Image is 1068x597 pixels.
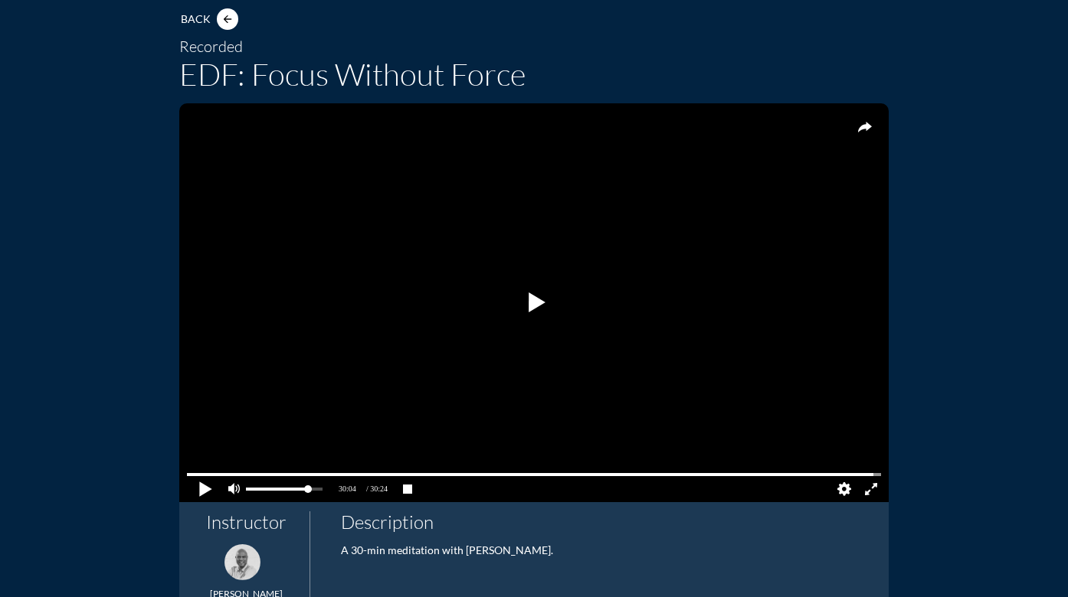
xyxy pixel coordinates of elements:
[179,5,247,33] button: Back
[341,511,873,533] h4: Description
[221,13,234,25] i: arrow_back
[181,13,211,26] span: Back
[179,56,889,93] h1: EDF: Focus Without Force
[195,511,297,533] h4: Instructor
[224,544,260,580] img: 1582832593142%20-%2027a774d8d5.png
[341,544,873,557] div: A 30-min meditation with [PERSON_NAME].
[179,38,889,56] div: Recorded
